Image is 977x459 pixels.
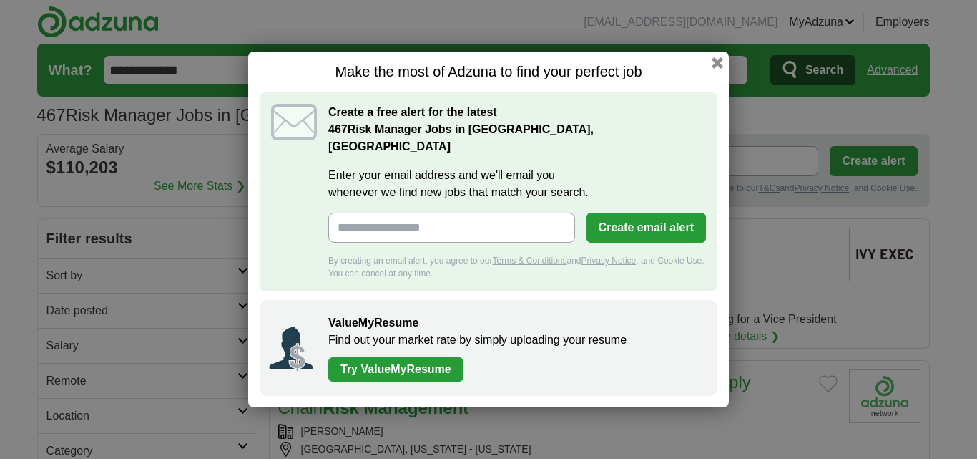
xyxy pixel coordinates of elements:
h2: Create a free alert for the latest [328,104,706,155]
label: Enter your email address and we'll email you whenever we find new jobs that match your search. [328,167,706,201]
a: Try ValueMyResume [328,357,463,382]
h1: Make the most of Adzuna to find your perfect job [260,63,717,81]
h2: ValueMyResume [328,314,703,332]
button: Create email alert [586,213,706,243]
p: Find out your market rate by simply uploading your resume [328,332,703,349]
span: 467 [328,121,348,138]
div: By creating an email alert, you agree to our and , and Cookie Use. You can cancel at any time. [328,254,706,280]
a: Terms & Conditions [492,256,566,266]
strong: Risk Manager Jobs in [GEOGRAPHIC_DATA], [GEOGRAPHIC_DATA] [328,123,594,153]
img: icon_email.svg [271,104,317,140]
a: Privacy Notice [581,256,637,266]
